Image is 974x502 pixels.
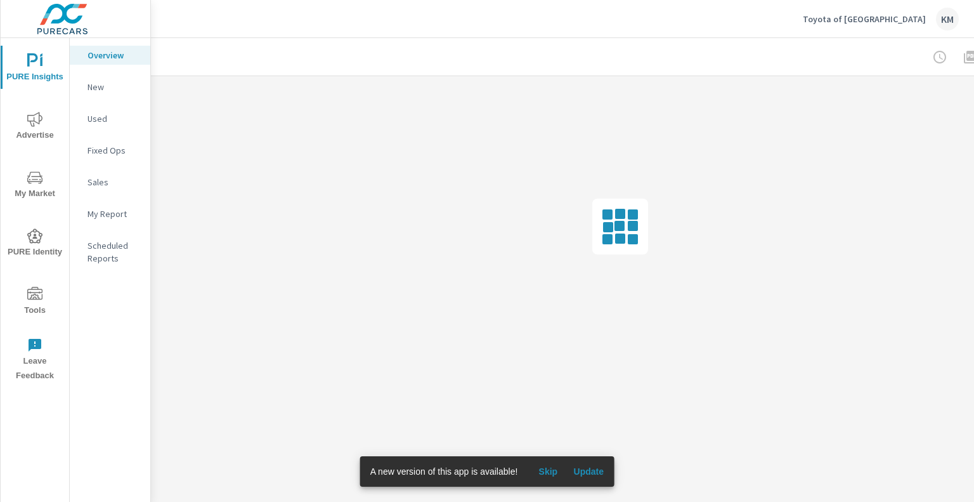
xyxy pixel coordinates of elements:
[533,466,563,477] span: Skip
[4,112,65,143] span: Advertise
[370,466,518,477] span: A new version of this app is available!
[88,176,140,188] p: Sales
[70,204,150,223] div: My Report
[528,461,568,482] button: Skip
[803,13,926,25] p: Toyota of [GEOGRAPHIC_DATA]
[4,228,65,260] span: PURE Identity
[936,8,959,30] div: KM
[88,81,140,93] p: New
[88,208,140,220] p: My Report
[4,287,65,318] span: Tools
[88,49,140,62] p: Overview
[1,38,69,388] div: nav menu
[70,141,150,160] div: Fixed Ops
[70,236,150,268] div: Scheduled Reports
[88,239,140,265] p: Scheduled Reports
[70,77,150,96] div: New
[70,109,150,128] div: Used
[568,461,609,482] button: Update
[70,46,150,65] div: Overview
[88,144,140,157] p: Fixed Ops
[573,466,604,477] span: Update
[4,338,65,383] span: Leave Feedback
[88,112,140,125] p: Used
[70,173,150,192] div: Sales
[4,53,65,84] span: PURE Insights
[4,170,65,201] span: My Market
